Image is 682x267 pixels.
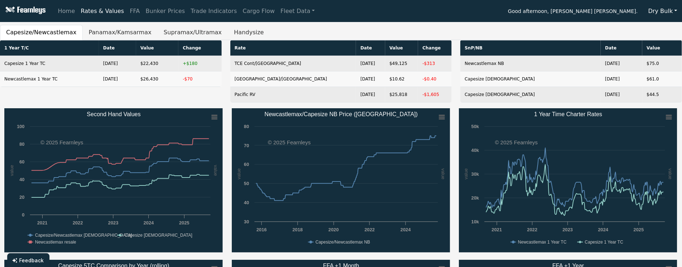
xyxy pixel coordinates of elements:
text: Newcastlemax/Capesize NB Price ([GEOGRAPHIC_DATA]) [264,111,417,118]
span: Good afternoon, [PERSON_NAME] [PERSON_NAME]. [508,6,638,18]
text: © 2025 Fearnleys [495,139,538,145]
text: © 2025 Fearnleys [40,139,83,145]
text: value [464,168,469,180]
td: [DATE] [356,87,385,102]
text: value [440,168,446,180]
td: $25,818 [385,87,418,102]
text: 80 [19,141,25,147]
img: Fearnleys Logo [4,6,45,16]
svg: Second Hand Values [4,108,223,253]
text: 2022 [73,220,83,226]
text: 2024 [598,227,609,232]
th: Value [136,40,179,56]
th: Rate [230,40,356,56]
text: 2020 [329,227,339,232]
a: Fleet Data [278,4,318,18]
th: Change [178,40,221,56]
th: Date [601,40,642,56]
text: 2024 [144,220,154,226]
a: Home [55,4,78,18]
text: Newcastlemax 1 Year TC [518,240,567,245]
text: 60 [244,162,249,167]
svg: 1 Year Time Charter Rates [459,108,677,253]
th: Date [356,40,385,56]
text: value [668,168,673,180]
td: $75.0 [642,56,682,71]
text: 2021 [492,227,502,232]
text: 40k [472,148,479,153]
td: $61.0 [642,71,682,87]
td: [DATE] [356,71,385,87]
text: 1 Year Time Charter Rates [534,111,603,117]
td: $22,430 [136,56,179,71]
text: Capesize/Newcastlemax NB [316,240,370,245]
text: value [9,165,14,176]
td: [DATE] [99,71,136,87]
a: FFA [127,4,143,18]
text: Capesize 1 Year TC [585,240,624,245]
a: Rates & Values [78,4,127,18]
text: 30 [244,219,249,224]
text: 10k [472,219,479,224]
text: 2023 [108,220,118,226]
th: Date [99,40,136,56]
td: [DATE] [601,71,642,87]
button: Handysize [228,25,270,40]
th: SnP/NB [460,40,601,56]
td: -$70 [178,71,221,87]
td: +$180 [178,56,221,71]
text: 2023 [563,227,573,232]
td: $44.5 [642,87,682,102]
td: -$1,605 [418,87,452,102]
td: Pacific RV [230,87,356,102]
svg: Newcastlemax/Capesize NB Price (China) [232,108,450,253]
th: Change [418,40,452,56]
td: [DATE] [601,56,642,71]
td: Capesize [DEMOGRAPHIC_DATA] [460,87,601,102]
text: 20k [472,195,479,201]
td: [DATE] [601,87,642,102]
text: 0 [22,212,25,218]
text: 100 [17,124,25,129]
text: 2024 [400,227,411,232]
text: 20 [19,194,25,200]
text: 70 [244,143,249,148]
td: $26,430 [136,71,179,87]
text: 50 [244,181,249,186]
text: 2018 [292,227,303,232]
td: [GEOGRAPHIC_DATA]/[GEOGRAPHIC_DATA] [230,71,356,87]
text: 40 [244,200,249,205]
text: 2025 [179,220,189,226]
td: [DATE] [99,56,136,71]
text: Capesize [DEMOGRAPHIC_DATA] [125,233,192,238]
a: Bunker Prices [143,4,188,18]
text: 30k [472,171,479,177]
text: 2021 [37,220,47,226]
text: value [213,165,218,176]
td: Newcastlemax NB [460,56,601,71]
button: Supramax/Ultramax [157,25,228,40]
text: 80 [244,124,249,129]
text: 60 [19,159,25,165]
text: 2016 [256,227,266,232]
text: 40 [19,177,25,182]
td: $10.62 [385,71,418,87]
text: 2022 [527,227,538,232]
a: Cargo Flow [240,4,278,18]
a: Trade Indicators [188,4,240,18]
td: TCE Cont/[GEOGRAPHIC_DATA] [230,56,356,71]
td: [DATE] [356,56,385,71]
text: 2022 [364,227,374,232]
td: $49,125 [385,56,418,71]
text: Capesize/Newcastlemax [DEMOGRAPHIC_DATA] [35,233,132,238]
text: © 2025 Fearnleys [268,139,311,145]
button: Panamax/Kamsarmax [83,25,158,40]
text: Newcastlemax resale [35,240,76,245]
text: 50k [472,124,479,129]
text: 2025 [634,227,644,232]
th: Value [642,40,682,56]
td: -$0.40 [418,71,452,87]
th: Value [385,40,418,56]
text: Second Hand Values [87,111,140,117]
td: Capesize [DEMOGRAPHIC_DATA] [460,71,601,87]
